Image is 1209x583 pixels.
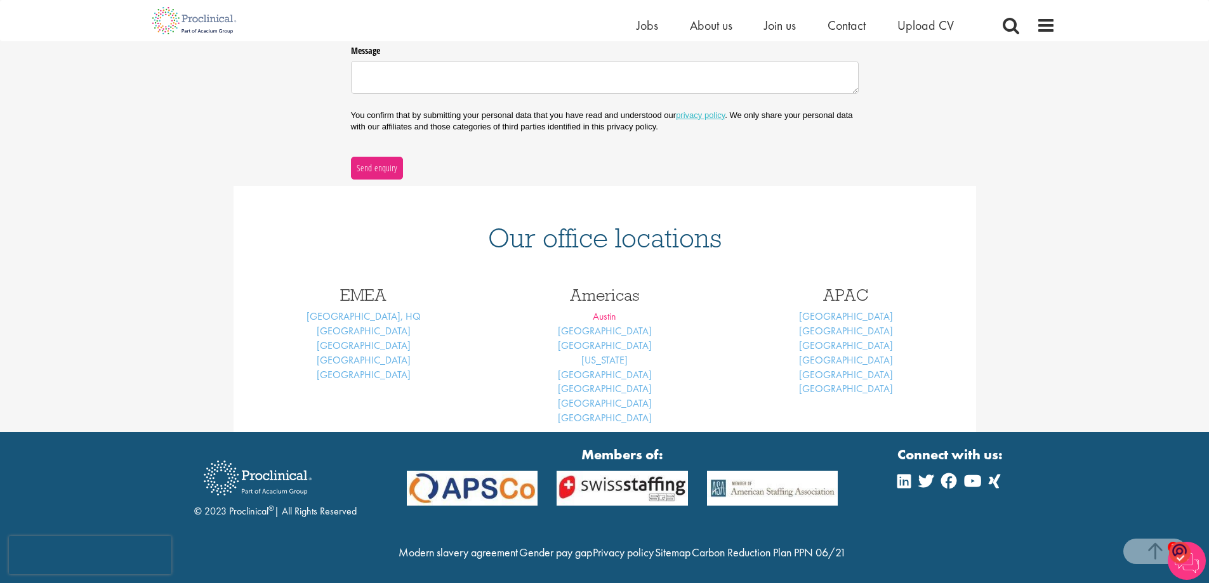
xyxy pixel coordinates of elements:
img: o1IwAAAABJRU5ErkJggg== [1169,540,1191,564]
a: Sitemap [655,545,690,560]
a: Contact [828,17,866,34]
a: [GEOGRAPHIC_DATA] [558,382,652,395]
a: [GEOGRAPHIC_DATA] [799,339,893,352]
p: You confirm that by submitting your personal data that you have read and understood our . We only... [351,110,859,133]
a: Jobs [637,17,658,34]
img: Proclinical Recruitment [194,452,321,504]
a: [GEOGRAPHIC_DATA] [317,353,411,367]
a: Gender pay gap [519,545,592,560]
h1: Our office locations [253,224,957,252]
a: [GEOGRAPHIC_DATA] [317,324,411,337]
a: [GEOGRAPHIC_DATA], HQ [307,310,421,323]
img: APSCo [697,471,848,506]
a: Austin [593,310,616,323]
button: Send enquiry [351,157,403,180]
a: [US_STATE] [581,353,628,367]
span: Send enquiry [356,161,397,175]
span: 1 [1168,542,1179,553]
a: Join us [764,17,796,34]
img: APSCo [397,471,548,506]
a: privacy policy [676,110,725,120]
h3: APAC [735,287,957,303]
strong: Connect with us: [897,445,1005,464]
a: Privacy policy [593,545,654,560]
a: Upload CV [897,17,954,34]
sup: ® [268,503,274,513]
a: [GEOGRAPHIC_DATA] [799,382,893,395]
a: [GEOGRAPHIC_DATA] [558,396,652,410]
img: Chatbot [1168,542,1206,580]
h3: EMEA [253,287,475,303]
a: Carbon Reduction Plan PPN 06/21 [692,545,846,560]
iframe: reCAPTCHA [9,536,171,574]
img: APSCo [547,471,697,506]
h3: Americas [494,287,716,303]
div: © 2023 Proclinical | All Rights Reserved [194,451,357,519]
label: Message [351,41,859,57]
a: [GEOGRAPHIC_DATA] [799,324,893,337]
a: [GEOGRAPHIC_DATA] [317,339,411,352]
a: [GEOGRAPHIC_DATA] [799,353,893,367]
a: [GEOGRAPHIC_DATA] [558,411,652,424]
a: [GEOGRAPHIC_DATA] [799,310,893,323]
a: [GEOGRAPHIC_DATA] [558,368,652,381]
a: Modern slavery agreement [399,545,518,560]
a: [GEOGRAPHIC_DATA] [558,324,652,337]
a: [GEOGRAPHIC_DATA] [317,368,411,381]
strong: Members of: [407,445,838,464]
a: [GEOGRAPHIC_DATA] [558,339,652,352]
a: [GEOGRAPHIC_DATA] [799,368,893,381]
a: About us [690,17,732,34]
